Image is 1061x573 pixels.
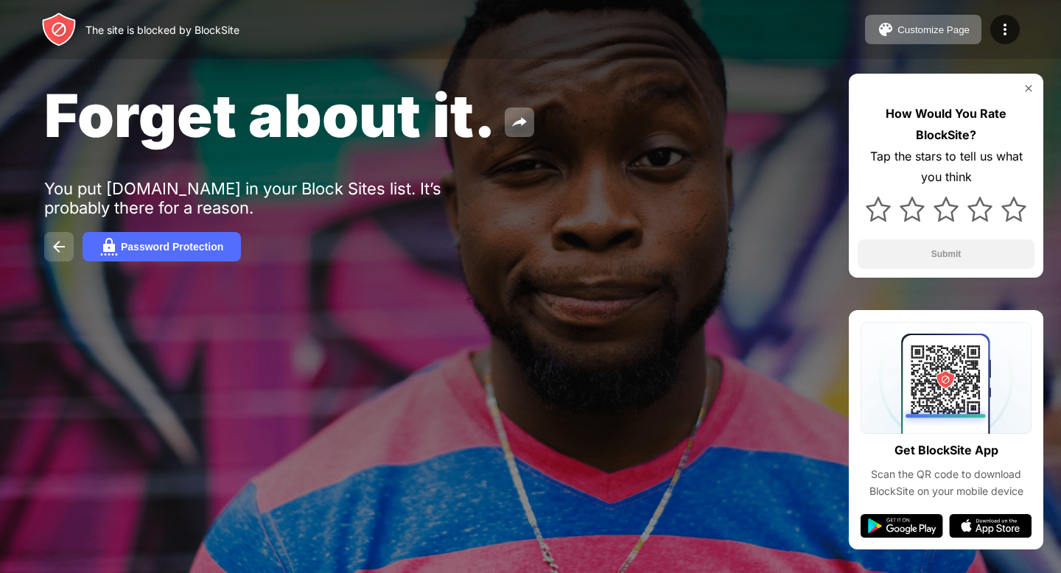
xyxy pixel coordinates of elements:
span: Forget about it. [44,80,496,151]
div: Tap the stars to tell us what you think [858,146,1034,189]
img: header-logo.svg [41,12,77,47]
img: menu-icon.svg [996,21,1014,38]
img: star.svg [967,197,992,222]
div: Password Protection [121,241,223,253]
img: share.svg [511,113,528,131]
div: Get BlockSite App [894,440,998,461]
div: Scan the QR code to download BlockSite on your mobile device [861,466,1032,499]
img: star.svg [1001,197,1026,222]
img: star.svg [934,197,959,222]
div: How Would You Rate BlockSite? [858,103,1034,146]
img: qrcode.svg [861,322,1032,434]
button: Customize Page [865,15,981,44]
img: app-store.svg [949,514,1032,538]
img: star.svg [900,197,925,222]
img: google-play.svg [861,514,943,538]
div: Customize Page [897,24,970,35]
img: rate-us-close.svg [1023,82,1034,94]
img: back.svg [50,238,68,256]
img: pallet.svg [877,21,894,38]
button: Submit [858,239,1034,269]
div: You put [DOMAIN_NAME] in your Block Sites list. It’s probably there for a reason. [44,179,500,217]
div: The site is blocked by BlockSite [85,24,239,36]
img: star.svg [866,197,891,222]
img: password.svg [100,238,118,256]
button: Password Protection [83,232,241,261]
